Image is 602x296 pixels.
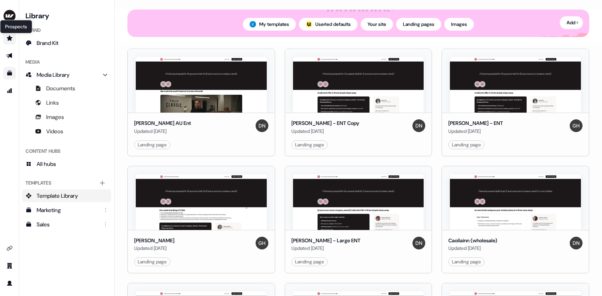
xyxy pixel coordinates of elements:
[442,49,589,156] button: Gemma Harvey - ENT[PERSON_NAME] - ENTUpdated [DATE]GemmaLanding page
[134,244,174,252] div: Updated [DATE]
[448,119,503,127] div: [PERSON_NAME] - ENT
[127,49,275,156] button: Cian Smith AU Ent[PERSON_NAME] AU EntUpdated [DATE]DanielLanding page
[22,125,111,138] a: Videos
[22,24,111,37] div: Brand
[570,119,582,132] img: Gemma
[291,127,359,135] div: Updated [DATE]
[46,113,64,121] span: Images
[22,111,111,123] a: Images
[295,258,324,266] div: Landing page
[22,158,111,170] a: All hubs
[46,127,63,135] span: Videos
[285,49,432,156] button: Bryan Smith - ENT Copy[PERSON_NAME] - ENT CopyUpdated [DATE]DanielLanding page
[293,57,424,113] img: Bryan Smith - ENT Copy
[3,32,16,45] a: Go to prospects
[291,119,359,127] div: [PERSON_NAME] - ENT Copy
[22,37,111,49] a: Brand Kit
[442,166,589,274] button: Caoilainn (wholesale)Caoilainn (wholesale)Updated [DATE]DanielLanding page
[22,218,111,231] a: Sales
[22,82,111,95] a: Documents
[293,174,424,230] img: Matthew O'Driscoll - Large ENT
[37,220,98,228] div: Sales
[306,21,312,27] img: userled logo
[452,258,481,266] div: Landing page
[22,10,111,21] h3: Library
[396,18,441,31] button: Landing pages
[134,127,191,135] div: Updated [DATE]
[22,56,111,68] div: Media
[450,57,581,113] img: Gemma Harvey - ENT
[448,237,497,245] div: Caoilainn (wholesale)
[250,21,256,27] img: Katie
[306,21,312,27] div: ;
[22,145,111,158] div: Content Hubs
[37,192,78,200] span: Template Library
[3,49,16,62] a: Go to outbound experience
[138,258,167,266] div: Landing page
[3,277,16,290] a: Go to profile
[291,237,360,245] div: [PERSON_NAME] - Large ENT
[412,119,425,132] img: Daniel
[570,237,582,249] img: Daniel
[37,160,56,168] span: All hubs
[256,237,268,249] img: Gemma
[37,39,59,47] span: Brand Kit
[138,141,167,149] div: Landing page
[127,166,275,274] button: Gemma Harvey - LYMA[PERSON_NAME]Updated [DATE]GemmaLanding page
[3,259,16,272] a: Go to team
[134,119,191,127] div: [PERSON_NAME] AU Ent
[452,141,481,149] div: Landing page
[37,71,70,79] span: Media Library
[291,244,360,252] div: Updated [DATE]
[448,244,497,252] div: Updated [DATE]
[361,18,393,31] button: Your site
[134,237,174,245] div: [PERSON_NAME]
[256,119,268,132] img: Daniel
[450,174,581,230] img: Caoilainn (wholesale)
[285,166,432,274] button: Matthew O'Driscoll - Large ENT[PERSON_NAME] - Large ENTUpdated [DATE]DanielLanding page
[37,206,98,214] div: Marketing
[3,242,16,255] a: Go to integrations
[444,18,474,31] button: Images
[243,18,296,31] button: My templates
[412,237,425,249] img: Daniel
[299,18,358,31] button: userled logo;Userled defaults
[3,67,16,80] a: Go to templates
[136,174,267,230] img: Gemma Harvey - LYMA
[3,84,16,97] a: Go to attribution
[46,99,59,107] span: Links
[46,84,75,92] span: Documents
[136,57,267,113] img: Cian Smith AU Ent
[22,96,111,109] a: Links
[22,177,111,189] div: Templates
[22,189,111,202] a: Template Library
[22,204,111,216] a: Marketing
[22,68,111,81] a: Media Library
[295,141,324,149] div: Landing page
[448,127,503,135] div: Updated [DATE]
[560,16,583,29] button: Add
